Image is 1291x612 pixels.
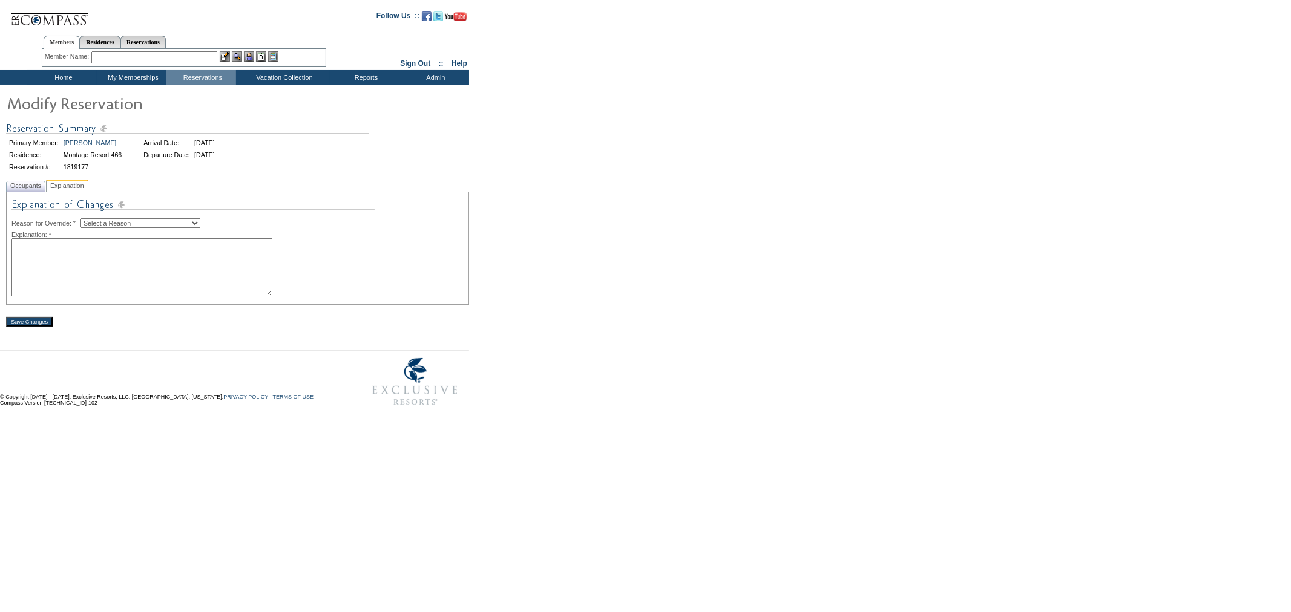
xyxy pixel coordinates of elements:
a: Members [44,36,80,49]
span: Occupants [8,180,44,192]
img: b_edit.gif [220,51,230,62]
img: Modify Reservation [6,91,248,115]
td: Residence: [7,149,61,160]
img: b_calculator.gif [268,51,278,62]
a: Help [452,59,467,68]
span: :: [439,59,444,68]
td: Arrival Date: [142,137,191,148]
a: PRIVACY POLICY [223,394,268,400]
td: [DATE] [192,137,217,148]
a: Become our fan on Facebook [422,15,432,22]
a: Follow us on Twitter [433,15,443,22]
a: Residences [80,36,120,48]
div: Explanation: * [11,231,464,238]
a: [PERSON_NAME] [64,139,117,146]
td: [DATE] [192,149,217,160]
img: Reservations [256,51,266,62]
img: Become our fan on Facebook [422,11,432,21]
img: Exclusive Resorts [361,351,469,412]
a: TERMS OF USE [273,394,314,400]
img: Subscribe to our YouTube Channel [445,12,467,21]
a: Sign Out [400,59,430,68]
div: Member Name: [45,51,91,62]
td: Follow Us :: [376,10,419,25]
td: Reports [330,70,399,85]
td: Montage Resort 466 [62,149,124,160]
span: Explanation [48,180,87,192]
a: Subscribe to our YouTube Channel [445,15,467,22]
td: Home [27,70,97,85]
td: Vacation Collection [236,70,330,85]
span: Reason for Override: * [11,220,80,227]
img: Impersonate [244,51,254,62]
td: Reservation #: [7,161,61,172]
a: Reservations [120,36,166,48]
td: Departure Date: [142,149,191,160]
img: View [232,51,242,62]
td: Reservations [166,70,236,85]
img: Explanation of Changes [11,197,375,218]
td: Admin [399,70,469,85]
td: Primary Member: [7,137,61,148]
img: Follow us on Twitter [433,11,443,21]
img: Reservation Summary [6,121,369,136]
td: My Memberships [97,70,166,85]
td: 1819177 [62,161,124,172]
img: Compass Home [10,3,89,28]
input: Save Changes [6,317,53,327]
